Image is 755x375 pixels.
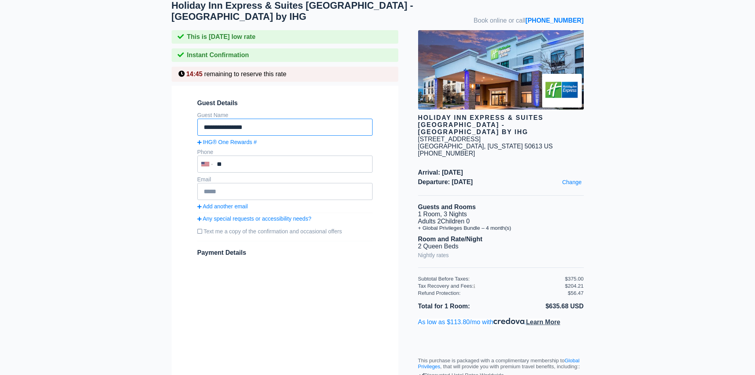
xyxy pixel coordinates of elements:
span: Departure: [DATE] [418,179,584,186]
span: US [544,143,553,150]
span: Book online or call [474,17,583,24]
div: United States: +1 [198,156,215,172]
span: As low as $113.80/mo with . [418,319,560,325]
li: 2 Queen Beds [418,243,584,250]
a: As low as $113.80/mo with.Learn More [418,319,560,325]
div: $56.47 [568,290,584,296]
label: Email [197,176,211,183]
p: This purchase is packaged with a complimentary membership to , that will provide you with premium... [418,358,584,369]
div: This is [DATE] low rate [172,30,398,44]
a: Add another email [197,203,373,210]
a: [PHONE_NUMBER] [526,17,584,24]
span: [GEOGRAPHIC_DATA], [418,143,486,150]
img: Brand logo for Holiday Inn Express & Suites Cedar Falls - Waterloo by IHG [542,74,582,108]
iframe: PayPal Message 1 [418,333,584,341]
div: Holiday Inn Express & Suites [GEOGRAPHIC_DATA] - [GEOGRAPHIC_DATA] by IHG [418,114,584,136]
li: $635.68 USD [501,301,584,312]
img: hotel image [418,30,584,110]
span: Arrival: [DATE] [418,169,584,176]
span: 50613 [525,143,543,150]
label: Text me a copy of the confirmation and occasional offers [197,225,373,238]
div: Subtotal Before Taxes: [418,276,565,282]
li: Adults 2 [418,218,584,225]
div: Tax Recovery and Fees: [418,283,565,289]
b: Room and Rate/Night [418,236,483,242]
div: [STREET_ADDRESS] [418,136,481,143]
b: Guests and Rooms [418,204,476,210]
span: [US_STATE] [487,143,523,150]
a: Global Privileges [418,358,580,369]
span: Payment Details [197,249,247,256]
a: IHG® One Rewards # [197,139,373,145]
li: 1 Room, 3 Nights [418,211,584,218]
a: Any special requests or accessibility needs? [197,215,373,222]
label: Phone [197,149,213,155]
div: $204.21 [565,283,584,289]
label: Guest Name [197,112,229,118]
span: Guest Details [197,100,373,107]
a: Nightly rates [418,250,449,260]
div: Refund Protection: [418,290,568,296]
span: Learn More [526,319,560,325]
span: 14:45 [186,71,203,77]
span: Children 0 [441,218,470,225]
div: Instant Confirmation [172,48,398,62]
li: + Global Privileges Bundle – 4 month(s) [418,225,584,231]
div: $375.00 [565,276,584,282]
a: Change [560,177,583,187]
li: Total for 1 Room: [418,301,501,312]
span: remaining to reserve this rate [204,71,286,77]
div: [PHONE_NUMBER] [418,150,584,157]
